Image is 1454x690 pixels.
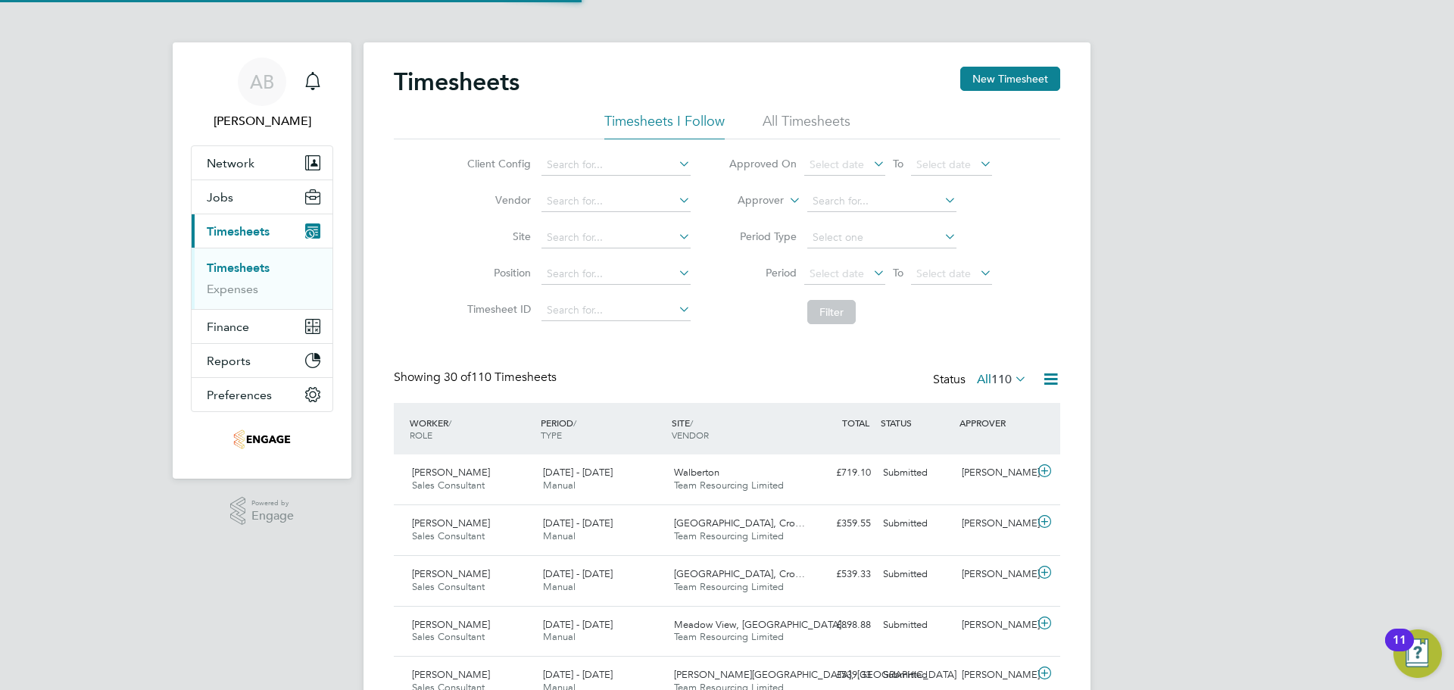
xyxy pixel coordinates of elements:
[463,193,531,207] label: Vendor
[251,510,294,523] span: Engage
[192,378,332,411] button: Preferences
[807,191,956,212] input: Search for...
[674,517,805,529] span: [GEOGRAPHIC_DATA], Cro…
[956,562,1034,587] div: [PERSON_NAME]
[956,511,1034,536] div: [PERSON_NAME]
[412,479,485,492] span: Sales Consultant
[191,112,333,130] span: Andreea Bortan
[810,267,864,280] span: Select date
[412,668,490,681] span: [PERSON_NAME]
[960,67,1060,91] button: New Timesheet
[412,466,490,479] span: [PERSON_NAME]
[674,668,956,681] span: [PERSON_NAME][GEOGRAPHIC_DATA], [GEOGRAPHIC_DATA]
[810,158,864,171] span: Select date
[888,263,908,283] span: To
[412,580,485,593] span: Sales Consultant
[192,180,332,214] button: Jobs
[991,372,1012,387] span: 110
[412,529,485,542] span: Sales Consultant
[798,562,877,587] div: £539.33
[444,370,557,385] span: 110 Timesheets
[604,112,725,139] li: Timesheets I Follow
[1393,640,1406,660] div: 11
[541,300,691,321] input: Search for...
[798,613,877,638] div: £898.88
[916,158,971,171] span: Select date
[729,266,797,279] label: Period
[877,663,956,688] div: Submitted
[877,511,956,536] div: Submitted
[406,409,537,448] div: WORKER
[543,580,576,593] span: Manual
[674,630,784,643] span: Team Resourcing Limited
[807,227,956,248] input: Select one
[716,193,784,208] label: Approver
[412,630,485,643] span: Sales Consultant
[933,370,1030,391] div: Status
[463,266,531,279] label: Position
[541,155,691,176] input: Search for...
[230,497,295,526] a: Powered byEngage
[463,302,531,316] label: Timesheet ID
[543,618,613,631] span: [DATE] - [DATE]
[173,42,351,479] nav: Main navigation
[888,154,908,173] span: To
[877,409,956,436] div: STATUS
[207,320,249,334] span: Finance
[690,417,693,429] span: /
[463,229,531,243] label: Site
[410,429,432,441] span: ROLE
[543,529,576,542] span: Manual
[191,58,333,130] a: AB[PERSON_NAME]
[207,261,270,275] a: Timesheets
[674,529,784,542] span: Team Resourcing Limited
[668,409,799,448] div: SITE
[674,479,784,492] span: Team Resourcing Limited
[541,429,562,441] span: TYPE
[191,427,333,451] a: Go to home page
[672,429,709,441] span: VENDOR
[543,466,613,479] span: [DATE] - [DATE]
[956,663,1034,688] div: [PERSON_NAME]
[977,372,1027,387] label: All
[674,567,805,580] span: [GEOGRAPHIC_DATA], Cro…
[674,466,719,479] span: Walberton
[956,461,1034,485] div: [PERSON_NAME]
[207,282,258,296] a: Expenses
[729,229,797,243] label: Period Type
[763,112,850,139] li: All Timesheets
[543,517,613,529] span: [DATE] - [DATE]
[842,417,869,429] span: TOTAL
[1393,629,1442,678] button: Open Resource Center, 11 new notifications
[412,567,490,580] span: [PERSON_NAME]
[394,370,560,386] div: Showing
[877,613,956,638] div: Submitted
[541,227,691,248] input: Search for...
[798,511,877,536] div: £359.55
[543,668,613,681] span: [DATE] - [DATE]
[956,409,1034,436] div: APPROVER
[207,156,254,170] span: Network
[207,354,251,368] span: Reports
[674,618,851,631] span: Meadow View, [GEOGRAPHIC_DATA]…
[250,72,274,92] span: AB
[412,618,490,631] span: [PERSON_NAME]
[192,146,332,180] button: Network
[807,300,856,324] button: Filter
[233,427,291,451] img: teamresourcing-logo-retina.png
[877,461,956,485] div: Submitted
[394,67,520,97] h2: Timesheets
[207,388,272,402] span: Preferences
[444,370,471,385] span: 30 of
[251,497,294,510] span: Powered by
[573,417,576,429] span: /
[543,567,613,580] span: [DATE] - [DATE]
[448,417,451,429] span: /
[192,344,332,377] button: Reports
[798,663,877,688] div: £539.33
[207,224,270,239] span: Timesheets
[798,461,877,485] div: £719.10
[192,248,332,309] div: Timesheets
[916,267,971,280] span: Select date
[877,562,956,587] div: Submitted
